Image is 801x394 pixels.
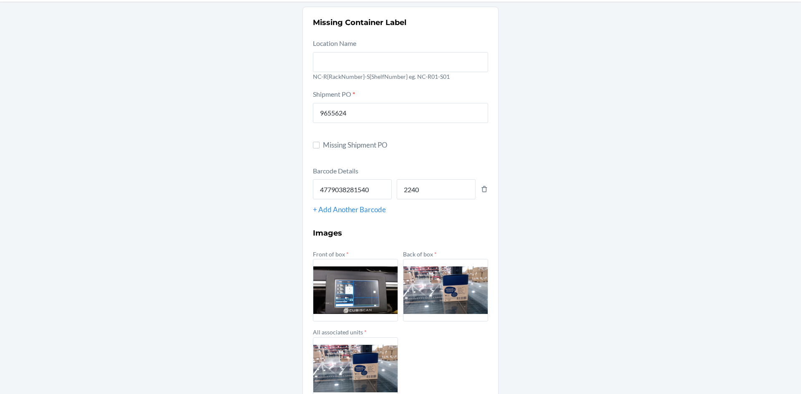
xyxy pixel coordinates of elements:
[313,228,488,238] h3: Images
[313,179,392,199] input: Barcode
[323,140,488,151] span: Missing Shipment PO
[313,72,488,81] p: NC-R{RackNumber}-S{ShelfNumber} eg. NC-R01-S01
[403,251,437,258] label: Back of box
[313,329,367,336] label: All associated units
[313,90,355,98] label: Shipment PO
[313,204,488,215] div: + Add Another Barcode
[313,39,356,47] label: Location Name
[313,251,349,258] label: Front of box
[313,17,488,28] h2: Missing Container Label
[397,179,476,199] input: Quantity
[313,167,358,175] label: Barcode Details
[313,142,320,148] input: Missing Shipment PO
